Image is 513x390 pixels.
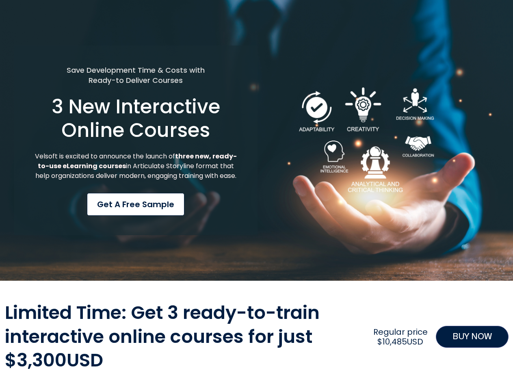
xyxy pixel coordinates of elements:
h1: 3 New Interactive Online Courses [34,95,238,142]
p: Velsoft is excited to announce the launch of in Articulate Storyline format that help organizatio... [34,152,238,181]
h5: Save Development Time & Costs with Ready-to Deliver Courses [34,65,238,85]
strong: three new, ready-to-use eLearning courses [38,152,237,171]
h2: Limited Time: Get 3 ready-to-train interactive online courses for just $3,300USD [5,301,366,373]
span: BUY NOW [452,330,492,343]
a: BUY NOW [436,326,509,348]
span: Get a Free Sample [97,198,174,210]
a: Get a Free Sample [87,193,184,216]
h2: Regular price $10,485USD [369,327,431,347]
